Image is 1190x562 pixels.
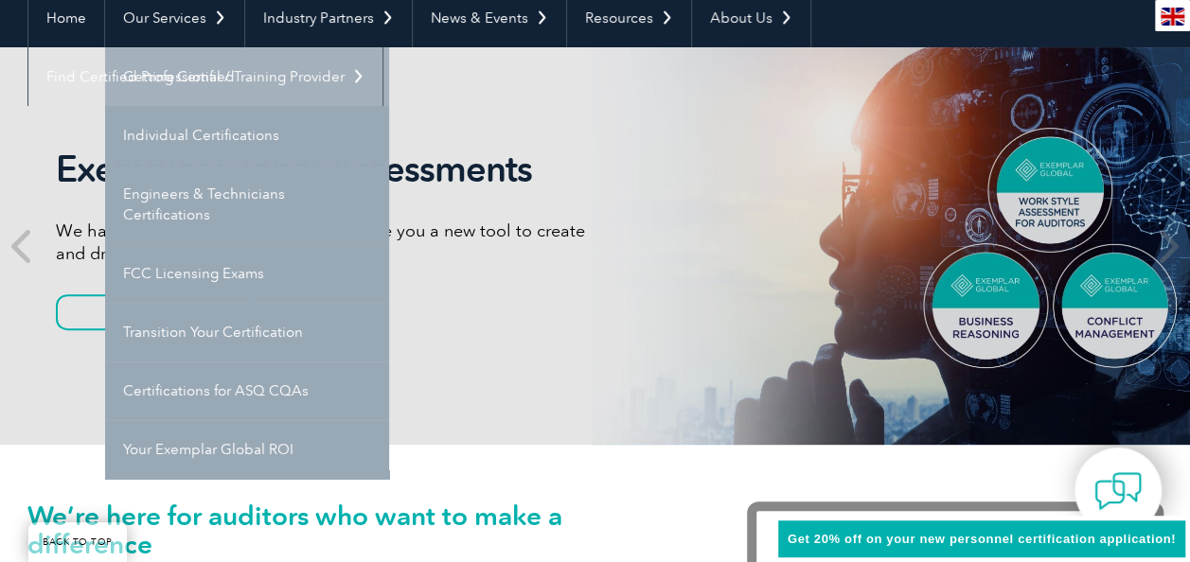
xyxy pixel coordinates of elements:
img: en [1161,8,1184,26]
a: Your Exemplar Global ROI [105,420,389,479]
a: Find Certified Professional / Training Provider [28,47,382,106]
span: Get 20% off on your new personnel certification application! [788,532,1176,546]
p: We have partnered with TalentClick to give you a new tool to create and drive high-performance teams [56,220,595,265]
h2: Exemplar Global Assessments [56,148,595,191]
a: Learn More [56,294,253,330]
a: Transition Your Certification [105,303,389,361]
a: Engineers & Technicians Certifications [105,165,389,244]
a: Individual Certifications [105,106,389,165]
a: BACK TO TOP [28,522,127,562]
h1: We’re here for auditors who want to make a difference [27,501,690,558]
img: contact-chat.png [1094,467,1142,515]
a: Certifications for ASQ CQAs [105,361,389,420]
a: FCC Licensing Exams [105,244,389,303]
